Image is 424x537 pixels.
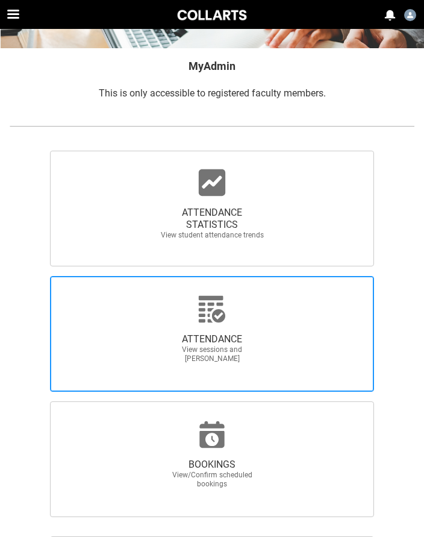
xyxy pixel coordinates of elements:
[159,333,265,345] span: ATTENDANCE
[10,122,414,129] img: REDU_GREY_LINE
[404,4,417,24] button: User Profile Faculty.mlafontaine
[404,9,416,21] img: Faculty.mlafontaine
[159,471,265,489] span: View/Confirm scheduled bookings
[159,345,265,363] span: View sessions and [PERSON_NAME]
[159,459,265,471] span: BOOKINGS
[159,207,265,231] span: ATTENDANCE STATISTICS
[10,58,414,74] h2: MyAdmin
[159,231,265,240] span: View student attendance trends
[99,87,326,99] span: This is only accessible to registered faculty members.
